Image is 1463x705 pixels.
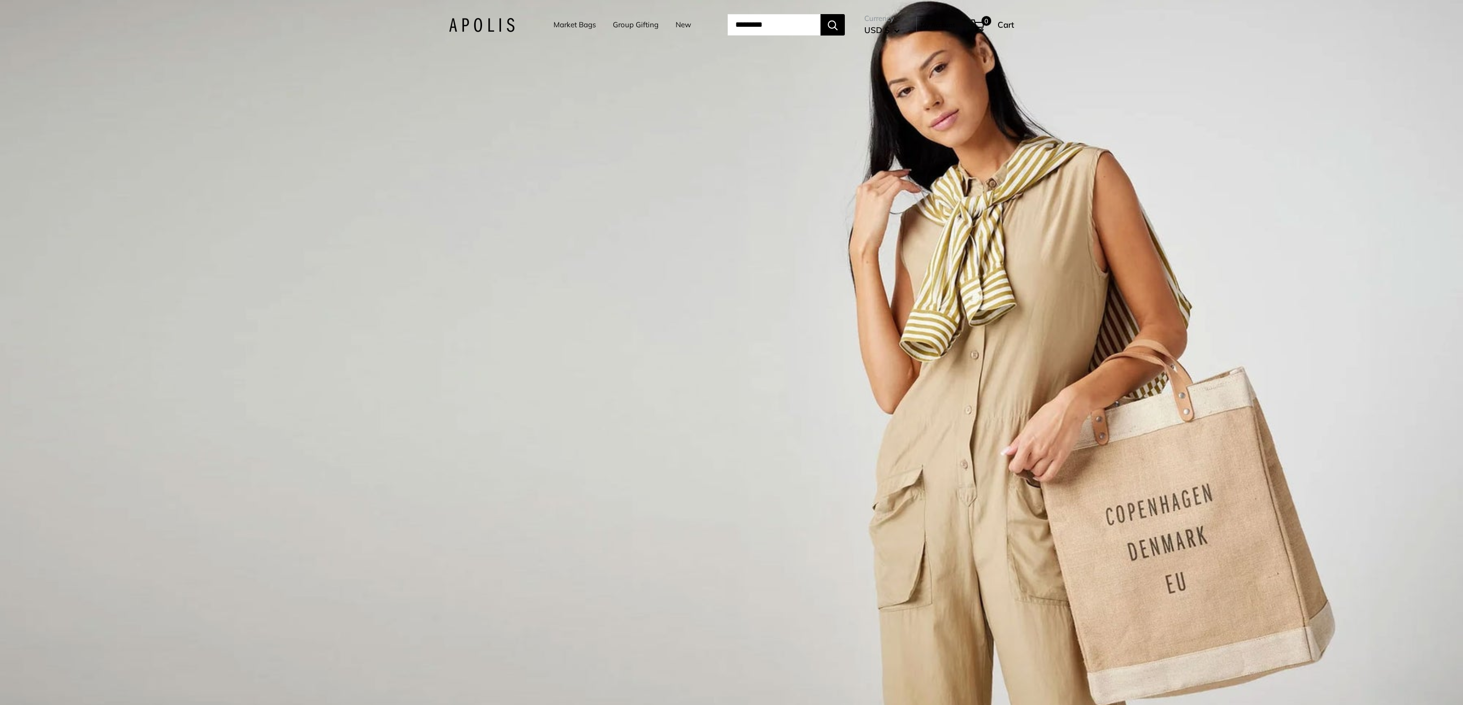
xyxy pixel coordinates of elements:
[864,25,890,35] span: USD $
[613,18,659,32] a: Group Gifting
[449,18,515,32] img: Apolis
[553,18,596,32] a: Market Bags
[972,17,1014,33] a: 0 Cart
[821,14,845,36] button: Search
[981,16,991,26] span: 0
[864,12,900,25] span: Currency
[921,19,955,31] a: My Account
[864,22,900,38] button: USD $
[728,14,821,36] input: Search...
[676,18,691,32] a: New
[998,19,1014,30] span: Cart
